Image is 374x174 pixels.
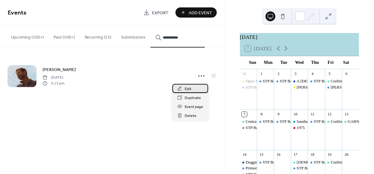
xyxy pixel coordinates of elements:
[246,85,312,90] div: STP Baby with the bath water rehearsals
[293,71,298,76] div: 3
[240,159,257,165] div: Doggie Market
[242,71,247,76] div: 31
[276,112,281,117] div: 9
[185,113,196,119] span: Delete
[245,56,261,69] div: Sun
[308,159,325,165] div: STP Baby with the bath water rehearsals
[260,56,276,69] div: Mon
[257,159,274,165] div: STP Baby with the bath water rehearsals
[259,152,264,157] div: 15
[308,78,325,84] div: STP Baby with the bath water rehearsals
[280,119,346,124] div: STP Baby with the bath water rehearsals
[310,152,315,157] div: 18
[310,71,315,76] div: 4
[291,85,308,90] div: Matt Flinner Trio opening guest Briony Hunn
[49,25,80,47] button: Past (100+)
[175,7,217,18] button: Add Event
[344,71,349,76] div: 6
[185,104,203,110] span: Event page
[291,165,308,171] div: STP Baby with the bath water rehearsals
[240,119,257,124] div: Central Colorado Humanist
[246,159,270,165] div: Doggie Market
[274,119,291,124] div: STP Baby with the bath water rehearsals
[325,85,342,90] div: Salida Moth Mixed ages auditions
[276,152,281,157] div: 16
[43,75,64,81] span: [DATE]
[280,78,346,84] div: STP Baby with the bath water rehearsals
[263,78,329,84] div: STP Baby with the bath water rehearsals
[139,7,173,18] a: Export
[263,159,329,165] div: STP Baby with the bath water rehearsals
[43,67,76,73] span: [PERSON_NAME]
[246,119,297,124] div: Central [US_STATE] Humanist
[297,119,340,124] div: Sandia Hearing Aid Center
[291,159,308,165] div: Shamanic Healing Circle with Sarah Sol
[344,152,349,157] div: 20
[331,159,355,165] div: Crafting Circle
[297,125,305,130] div: 1975
[240,78,257,84] div: Open Mic
[307,56,323,69] div: Thu
[240,165,257,171] div: Primordial Sound Meditation with Priti Chanda Klco
[276,71,281,76] div: 2
[240,33,359,41] div: [DATE]
[259,71,264,76] div: 1
[257,78,274,84] div: STP Baby with the bath water rehearsals
[323,56,339,69] div: Fri
[189,10,212,16] span: Add Event
[292,56,307,69] div: Wed
[325,159,342,165] div: Crafting Circle
[246,78,262,84] div: Open Mic
[327,71,332,76] div: 5
[240,125,257,130] div: STP Baby with the bath water rehearsals
[43,66,76,73] a: [PERSON_NAME]
[297,165,363,171] div: STP Baby with the bath water rehearsals
[185,95,201,101] span: Duplicate
[325,119,342,124] div: Crafting Circle
[293,112,298,117] div: 10
[331,119,355,124] div: Crafting Circle
[293,152,298,157] div: 17
[291,78,308,84] div: A Church Board Meeting
[327,152,332,157] div: 19
[152,10,168,16] span: Export
[185,86,191,92] span: Edit
[338,56,354,69] div: Sat
[276,56,292,69] div: Tue
[43,81,64,86] span: 6:15 pm
[297,78,371,84] div: A [DEMOGRAPHIC_DATA] Board Meeting
[116,25,150,47] button: Submissions
[242,112,247,117] div: 7
[259,112,264,117] div: 8
[291,125,308,130] div: 1975
[308,119,325,124] div: STP Baby with the bath water rehearsals
[327,112,332,117] div: 12
[325,78,342,84] div: Crafting Circle
[257,119,274,124] div: STP Baby with the bath water rehearsals
[240,85,257,90] div: STP Baby with the bath water rehearsals
[344,112,349,117] div: 13
[246,125,312,130] div: STP Baby with the bath water rehearsals
[310,112,315,117] div: 11
[263,119,329,124] div: STP Baby with the bath water rehearsals
[8,7,27,19] span: Events
[242,152,247,157] div: 14
[291,119,308,124] div: Sandia Hearing Aid Center
[342,119,359,124] div: GARNA presents Colorado Environmental Film Fest
[331,78,355,84] div: Crafting Circle
[246,165,335,171] div: Primordial Sound Meditation with [PERSON_NAME]
[274,78,291,84] div: STP Baby with the bath water rehearsals
[80,25,116,47] button: Recurring (15)
[6,25,49,47] button: Upcoming (100+)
